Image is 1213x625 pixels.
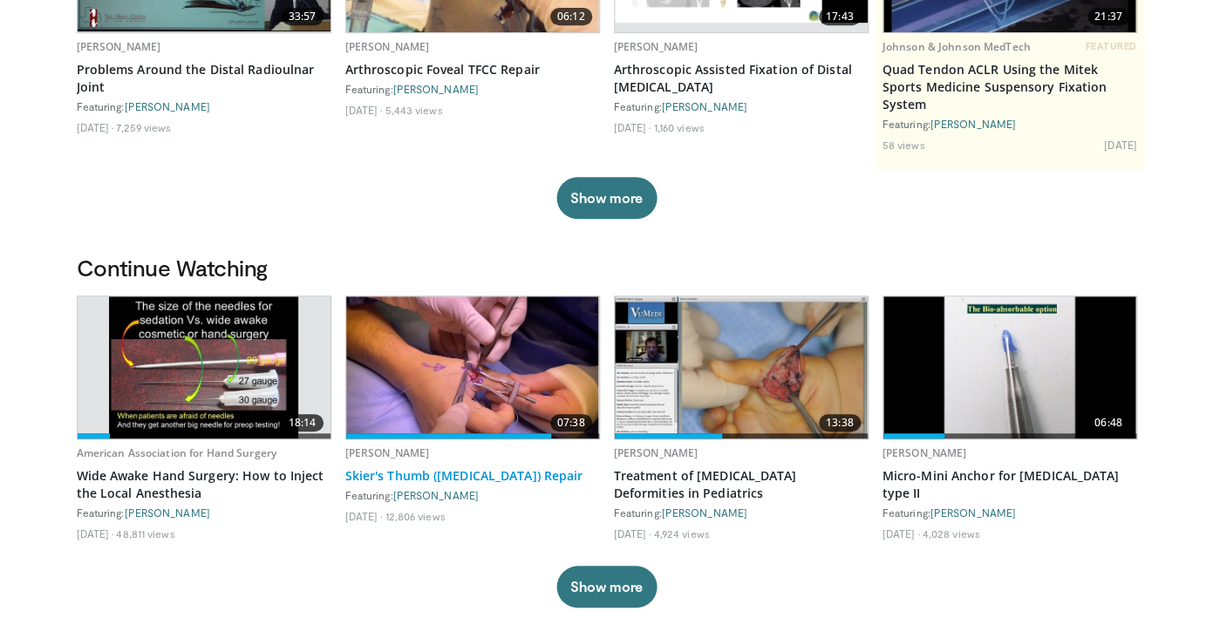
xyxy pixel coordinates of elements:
img: cf79e27c-792e-4c6a-b4db-18d0e20cfc31.620x360_q85_upscale.jpg [346,296,599,438]
a: Micro-Mini Anchor for [MEDICAL_DATA] type II [882,467,1137,502]
li: [DATE] [345,509,383,523]
span: 07:38 [550,414,592,431]
li: [DATE] [614,526,651,540]
a: Treatment of [MEDICAL_DATA] Deformities in Pediatrics [614,467,869,502]
img: eolv1L8ZdYrFVOcH4xMDoxOjBkMTt9RT.620x360_q85_upscale.jpg [883,296,1136,438]
div: Featuring: [614,99,869,113]
span: FEATURED [1085,40,1136,52]
a: [PERSON_NAME] [614,445,698,460]
a: 13:38 [615,296,868,438]
a: [PERSON_NAME] [77,39,161,54]
li: [DATE] [614,120,651,134]
a: [PERSON_NAME] [614,39,698,54]
a: [PERSON_NAME] [125,506,210,519]
a: [PERSON_NAME] [393,83,479,95]
h3: Continue Watching [77,254,1137,282]
a: [PERSON_NAME] [345,445,430,460]
a: Problems Around the Distal Radioulnar Joint [77,61,331,96]
div: Featuring: [345,488,600,502]
a: Arthroscopic Foveal TFCC Repair [345,61,600,78]
button: Show more [556,566,657,608]
a: Arthroscopic Assisted Fixation of Distal [MEDICAL_DATA] [614,61,869,96]
div: Featuring: [77,506,331,520]
li: 7,259 views [116,120,171,134]
a: 06:48 [883,296,1136,438]
span: 33:57 [282,8,324,25]
a: [PERSON_NAME] [125,100,210,112]
a: [PERSON_NAME] [930,118,1016,130]
a: [PERSON_NAME] [930,506,1016,519]
div: Featuring: [882,117,1137,131]
li: 5,443 views [385,103,442,117]
button: Show more [556,177,657,219]
a: 07:38 [346,296,599,438]
div: Featuring: [614,506,869,520]
div: Featuring: [77,99,331,113]
span: 06:12 [550,8,592,25]
a: Wide Awake Hand Surgery: How to Inject the Local Anesthesia [77,467,331,502]
span: 18:14 [282,414,324,431]
li: [DATE] [882,526,920,540]
li: [DATE] [77,526,114,540]
li: [DATE] [1104,138,1137,152]
li: 1,160 views [653,120,704,134]
a: [PERSON_NAME] [662,100,747,112]
span: 13:38 [819,414,861,431]
li: [DATE] [345,103,383,117]
a: Johnson & Johnson MedTech [882,39,1031,54]
div: Featuring: [882,506,1137,520]
li: 4,924 views [653,526,709,540]
a: American Association for Hand Surgery [77,445,276,460]
a: [PERSON_NAME] [393,489,479,501]
img: Q2xRg7exoPLTwO8X4xMDoxOjBrO-I4W8_1.620x360_q85_upscale.jpg [109,296,299,438]
span: 06:48 [1087,414,1129,431]
a: [PERSON_NAME] [345,39,430,54]
a: Quad Tendon ACLR Using the Mitek Sports Medicine Suspensory Fixation System [882,61,1137,113]
div: Featuring: [345,82,600,96]
li: 48,811 views [116,526,174,540]
a: [PERSON_NAME] [662,506,747,519]
span: 21:37 [1087,8,1129,25]
span: 17:43 [819,8,861,25]
li: 4,028 views [922,526,979,540]
li: [DATE] [77,120,114,134]
a: Skier's Thumb ([MEDICAL_DATA]) Repair [345,467,600,485]
li: 12,806 views [385,509,445,523]
a: 18:14 [78,296,331,438]
li: 58 views [882,138,925,152]
img: e5120947-078f-4803-89a4-11d47330b1e0.620x360_q85_upscale.jpg [615,296,868,438]
a: [PERSON_NAME] [882,445,967,460]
